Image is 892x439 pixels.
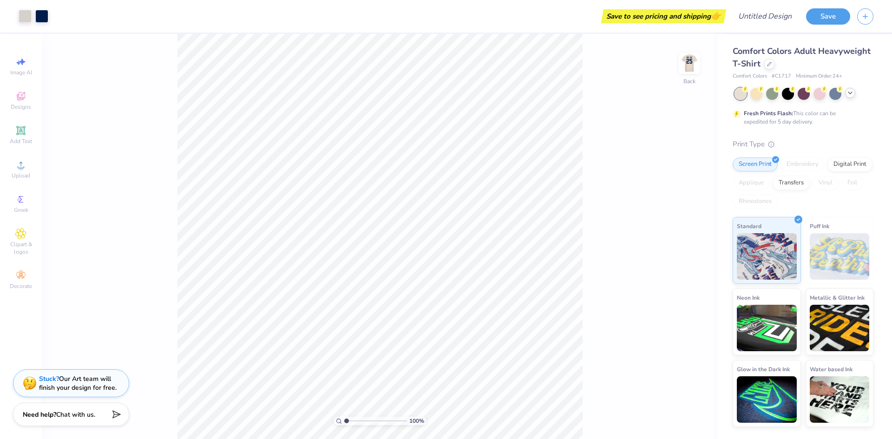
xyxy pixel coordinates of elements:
[744,110,793,117] strong: Fresh Prints Flash:
[810,364,853,374] span: Water based Ink
[733,195,778,209] div: Rhinestones
[810,376,870,423] img: Water based Ink
[780,157,825,171] div: Embroidery
[737,221,761,231] span: Standard
[827,157,872,171] div: Digital Print
[772,72,791,80] span: # C1717
[796,72,842,80] span: Minimum Order: 24 +
[737,364,790,374] span: Glow in the Dark Ink
[711,10,721,21] span: 👉
[733,176,770,190] div: Applique
[14,206,28,214] span: Greek
[683,77,695,85] div: Back
[603,9,724,23] div: Save to see pricing and shipping
[737,233,797,280] img: Standard
[733,72,767,80] span: Comfort Colors
[810,221,829,231] span: Puff Ink
[737,376,797,423] img: Glow in the Dark Ink
[12,172,30,179] span: Upload
[733,157,778,171] div: Screen Print
[731,7,799,26] input: Untitled Design
[10,69,32,76] span: Image AI
[39,374,117,392] div: Our Art team will finish your design for free.
[409,417,424,425] span: 100 %
[39,374,59,383] strong: Stuck?
[10,282,32,290] span: Decorate
[806,8,850,25] button: Save
[5,241,37,256] span: Clipart & logos
[737,293,760,302] span: Neon Ink
[841,176,863,190] div: Foil
[11,103,31,111] span: Designs
[810,293,865,302] span: Metallic & Glitter Ink
[810,233,870,280] img: Puff Ink
[810,305,870,351] img: Metallic & Glitter Ink
[56,410,95,419] span: Chat with us.
[737,305,797,351] img: Neon Ink
[813,176,839,190] div: Vinyl
[680,54,699,72] img: Back
[733,46,871,69] span: Comfort Colors Adult Heavyweight T-Shirt
[773,176,810,190] div: Transfers
[10,138,32,145] span: Add Text
[733,139,873,150] div: Print Type
[744,109,858,126] div: This color can be expedited for 5 day delivery.
[23,410,56,419] strong: Need help?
